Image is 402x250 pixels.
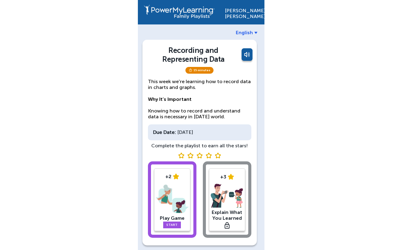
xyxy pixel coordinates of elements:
[148,46,239,64] div: Recording and Representing Data
[187,153,193,158] img: blank star
[156,174,188,179] div: +2
[196,153,203,158] img: blank star
[148,96,192,102] strong: Why It’s Important
[148,143,251,149] div: Complete the playlist to earn all the stars!
[144,5,215,19] img: PowerMyLearning Connect
[148,124,251,140] div: [DATE]
[156,215,188,221] div: Play Game
[148,79,251,119] p: This week we're learning how to record data in charts and graphs. Knowing how to record and under...
[156,183,188,215] img: play-game.png
[224,222,230,229] img: lock.svg
[178,153,184,158] img: blank star
[215,153,221,158] img: blank star
[153,129,176,135] div: Due Date:
[185,67,214,74] span: 15 minutes
[236,30,253,35] span: English
[188,68,192,72] img: timer.svg
[163,222,181,228] a: Start
[206,153,212,158] img: blank star
[173,174,179,179] img: star
[225,5,258,19] div: [PERSON_NAME] [PERSON_NAME]
[236,30,257,35] a: English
